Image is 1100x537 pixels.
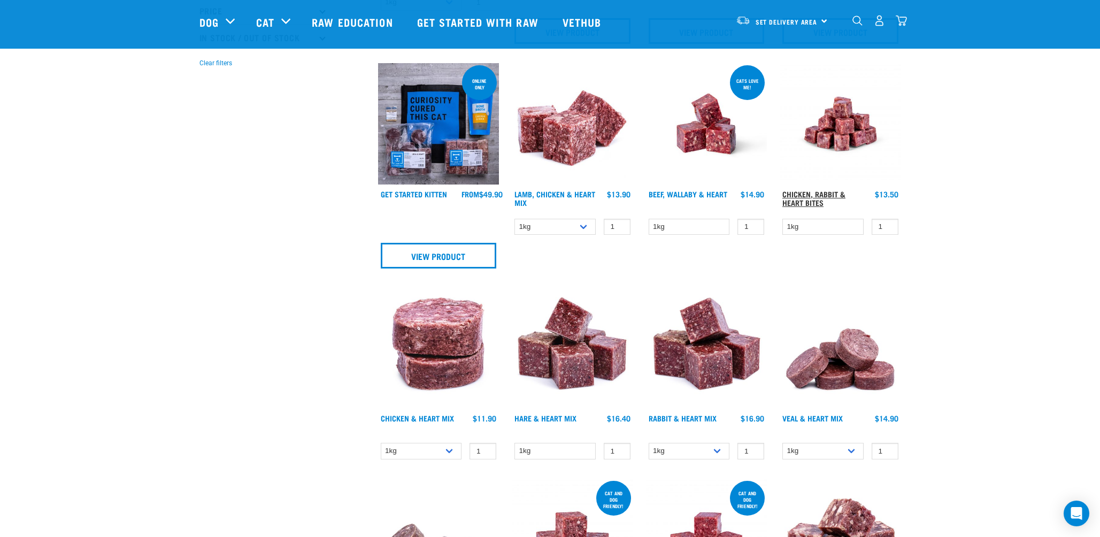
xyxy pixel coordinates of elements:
[512,63,633,185] img: 1124 Lamb Chicken Heart Mix 01
[199,58,232,68] button: Clear filters
[381,243,497,268] a: View Product
[406,1,552,43] a: Get started with Raw
[737,443,764,459] input: 1
[852,16,863,26] img: home-icon-1@2x.png
[378,63,499,185] img: NSP Kitten Update
[199,14,219,30] a: Dog
[737,219,764,235] input: 1
[552,1,615,43] a: Vethub
[875,190,898,198] div: $13.50
[461,190,503,198] div: $49.90
[780,288,901,409] img: 1152 Veal Heart Medallions 01
[782,192,845,204] a: Chicken, Rabbit & Heart Bites
[604,219,630,235] input: 1
[301,1,406,43] a: Raw Education
[596,485,631,514] div: cat and dog friendly!
[378,288,499,409] img: Chicken and Heart Medallions
[649,192,727,196] a: Beef, Wallaby & Heart
[730,73,765,95] div: Cats love me!
[872,219,898,235] input: 1
[896,15,907,26] img: home-icon@2x.png
[1064,501,1089,526] div: Open Intercom Messenger
[514,192,595,204] a: Lamb, Chicken & Heart Mix
[607,190,630,198] div: $13.90
[649,416,717,420] a: Rabbit & Heart Mix
[473,414,496,423] div: $11.90
[646,288,767,409] img: 1087 Rabbit Heart Cubes 01
[381,192,447,196] a: Get Started Kitten
[646,63,767,185] img: Raw Essentials 2024 July2572 Beef Wallaby Heart
[756,20,818,24] span: Set Delivery Area
[381,416,454,420] a: Chicken & Heart Mix
[736,16,750,25] img: van-moving.png
[461,192,479,196] span: FROM
[872,443,898,459] input: 1
[514,416,576,420] a: Hare & Heart Mix
[780,63,901,185] img: Chicken Rabbit Heart 1609
[875,414,898,423] div: $14.90
[470,443,496,459] input: 1
[741,414,764,423] div: $16.90
[256,14,274,30] a: Cat
[607,414,630,423] div: $16.40
[462,73,497,95] div: online only
[874,15,885,26] img: user.png
[512,288,633,409] img: Pile Of Cubed Hare Heart For Pets
[741,190,764,198] div: $14.90
[782,416,843,420] a: Veal & Heart Mix
[604,443,630,459] input: 1
[730,485,765,514] div: Cat and dog friendly!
